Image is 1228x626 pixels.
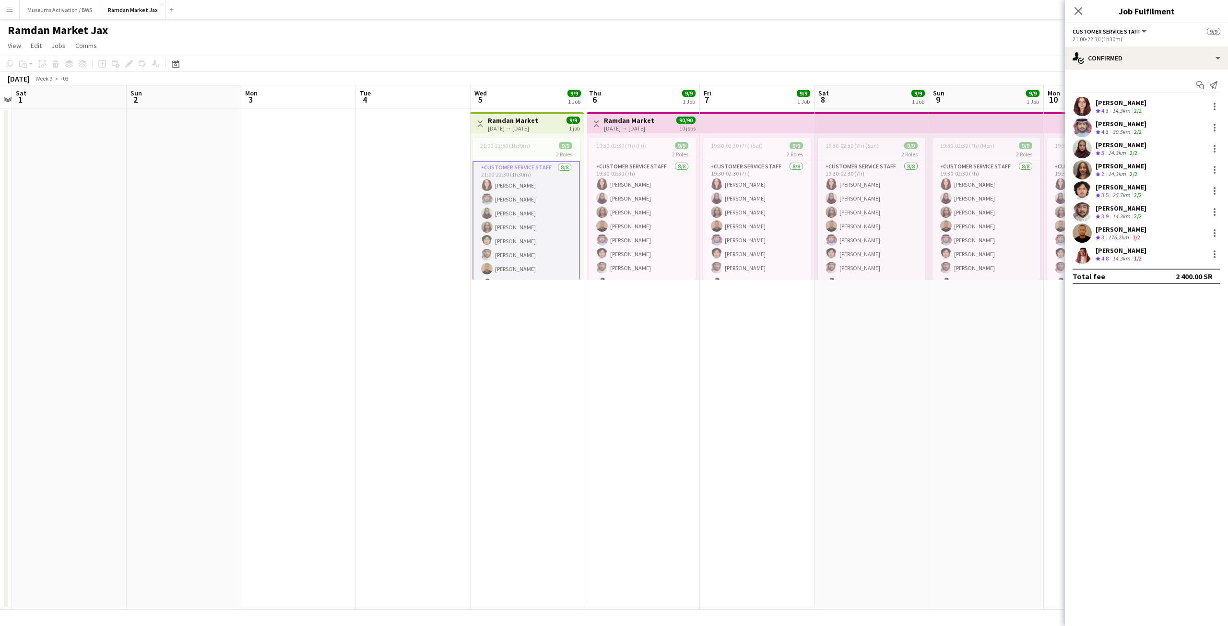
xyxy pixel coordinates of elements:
[472,161,580,293] app-card-role: Customer Service Staff8/821:00-22:30 (1h30m)[PERSON_NAME][PERSON_NAME][PERSON_NAME][PERSON_NAME][...
[901,151,918,158] span: 2 Roles
[912,98,924,105] div: 1 Job
[1055,142,1108,149] span: 19:30-02:30 (7h) (Tue)
[47,39,70,52] a: Jobs
[790,142,803,149] span: 9/9
[245,89,258,97] span: Mon
[8,74,30,83] div: [DATE]
[1026,90,1039,97] span: 9/9
[567,117,580,124] span: 9/9
[1101,149,1104,156] span: 3
[1101,213,1109,220] span: 3.9
[488,125,538,132] div: [DATE] → [DATE]
[1046,94,1060,105] span: 10
[683,98,695,105] div: 1 Job
[1106,149,1128,157] div: 14.3km
[358,94,371,105] span: 4
[797,98,810,105] div: 1 Job
[797,90,810,97] span: 9/9
[932,94,945,105] span: 9
[1096,98,1146,107] div: [PERSON_NAME]
[817,94,829,105] span: 8
[1073,35,1220,43] div: 21:00-22:30 (1h30m)
[1101,191,1109,199] span: 3.5
[589,138,696,280] app-job-card: 19:30-02:30 (7h) (Fri)9/92 RolesCustomer Service Staff8/819:30-02:30 (7h)[PERSON_NAME][PERSON_NAM...
[787,151,803,158] span: 2 Roles
[129,94,142,105] span: 2
[472,138,580,280] app-job-card: 21:00-22:30 (1h30m)9/92 RolesCustomer Service Staff8/821:00-22:30 (1h30m)[PERSON_NAME][PERSON_NAM...
[473,94,487,105] span: 5
[1096,183,1146,191] div: [PERSON_NAME]
[20,0,100,19] button: Museums Activation / BWS
[1110,128,1132,136] div: 30.5km
[1096,162,1146,170] div: [PERSON_NAME]
[604,116,654,125] h3: Ramdan Market
[676,117,696,124] span: 90/90
[1047,161,1155,291] app-card-role: Customer Service Staff8/819:30-02:30 (7h)[PERSON_NAME][PERSON_NAME][PERSON_NAME][PERSON_NAME][PER...
[1101,107,1109,114] span: 4.3
[1101,234,1104,241] span: 3
[1073,28,1148,35] button: Customer Service Staff
[1073,272,1105,281] div: Total fee
[1065,5,1228,17] h3: Job Fulfilment
[1096,246,1146,255] div: [PERSON_NAME]
[826,142,879,149] span: 19:30-02:30 (7h) (Sun)
[71,39,101,52] a: Comms
[904,142,918,149] span: 9/9
[679,124,696,132] div: 10 jobs
[75,41,97,50] span: Comms
[244,94,258,105] span: 3
[1096,119,1146,128] div: [PERSON_NAME]
[569,124,580,132] div: 1 job
[704,89,711,97] span: Fri
[130,89,142,97] span: Sun
[1134,107,1142,114] app-skills-label: 2/2
[1110,107,1132,115] div: 14.3km
[4,39,25,52] a: View
[1110,213,1132,221] div: 14.3km
[8,41,21,50] span: View
[818,138,925,280] app-job-card: 19:30-02:30 (7h) (Sun)9/92 RolesCustomer Service Staff8/819:30-02:30 (7h)[PERSON_NAME][PERSON_NAM...
[1133,234,1140,241] app-skills-label: 1/2
[1096,141,1146,149] div: [PERSON_NAME]
[14,94,26,105] span: 1
[568,98,580,105] div: 1 Job
[1106,170,1128,178] div: 14.3km
[1065,47,1228,70] div: Confirmed
[8,23,108,37] h1: Ramdan Market Jax
[1110,191,1132,200] div: 25.7km
[1027,98,1039,105] div: 1 Job
[596,142,646,149] span: 19:30-02:30 (7h) (Fri)
[940,142,994,149] span: 19:30-02:30 (7h) (Mon)
[818,89,829,97] span: Sat
[703,138,811,280] app-job-card: 19:30-02:30 (7h) (Sat)9/92 RolesCustomer Service Staff8/819:30-02:30 (7h)[PERSON_NAME][PERSON_NAM...
[1130,170,1137,177] app-skills-label: 2/2
[675,142,688,149] span: 9/9
[589,161,696,291] app-card-role: Customer Service Staff8/819:30-02:30 (7h)[PERSON_NAME][PERSON_NAME][PERSON_NAME][PERSON_NAME][PER...
[1110,255,1132,263] div: 14.3km
[703,161,811,291] app-card-role: Customer Service Staff8/819:30-02:30 (7h)[PERSON_NAME][PERSON_NAME][PERSON_NAME][PERSON_NAME][PER...
[1047,138,1155,280] app-job-card: 19:30-02:30 (7h) (Tue)9/92 RolesCustomer Service Staff8/819:30-02:30 (7h)[PERSON_NAME][PERSON_NAM...
[1101,128,1109,135] span: 4.3
[1207,28,1220,35] span: 9/9
[702,94,711,105] span: 7
[1096,204,1146,213] div: [PERSON_NAME]
[360,89,371,97] span: Tue
[1073,28,1140,35] span: Customer Service Staff
[32,75,56,82] span: Week 9
[1019,142,1032,149] span: 9/9
[31,41,42,50] span: Edit
[604,125,654,132] div: [DATE] → [DATE]
[1176,272,1213,281] div: 2 400.00 SR
[933,89,945,97] span: Sun
[818,161,925,291] app-card-role: Customer Service Staff8/819:30-02:30 (7h)[PERSON_NAME][PERSON_NAME][PERSON_NAME][PERSON_NAME][PER...
[556,151,572,158] span: 2 Roles
[933,138,1040,280] app-job-card: 19:30-02:30 (7h) (Mon)9/92 RolesCustomer Service Staff8/819:30-02:30 (7h)[PERSON_NAME][PERSON_NAM...
[27,39,46,52] a: Edit
[1048,89,1060,97] span: Mon
[480,142,530,149] span: 21:00-22:30 (1h30m)
[16,89,26,97] span: Sat
[567,90,581,97] span: 9/9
